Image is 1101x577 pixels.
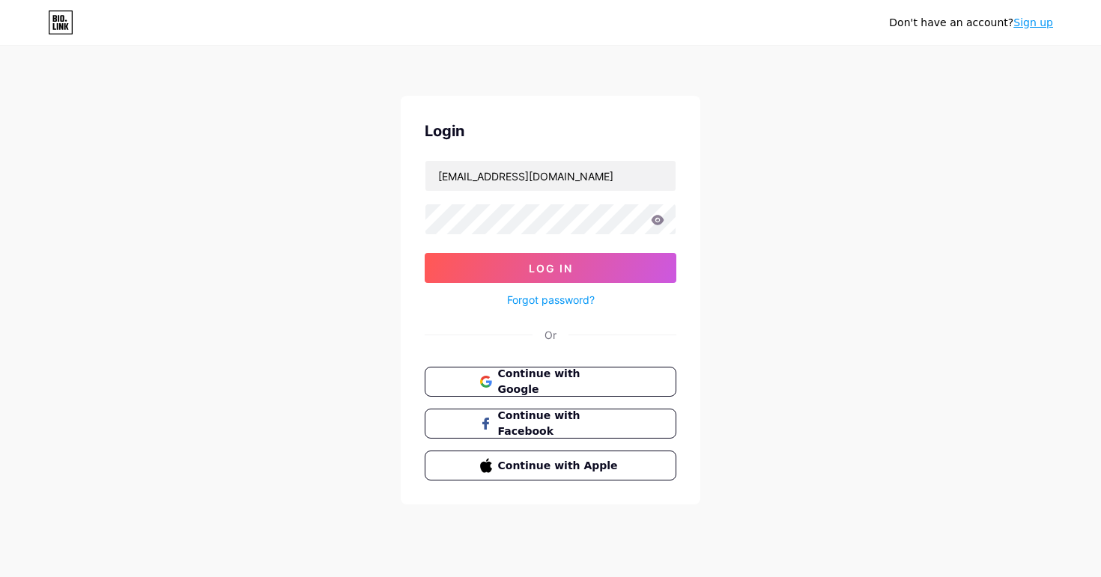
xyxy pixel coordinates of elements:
[507,292,595,308] a: Forgot password?
[425,161,676,191] input: Username
[425,409,676,439] button: Continue with Facebook
[425,451,676,480] button: Continue with Apple
[545,327,556,343] div: Or
[1013,16,1053,28] a: Sign up
[498,408,622,439] span: Continue with Facebook
[425,253,676,283] button: Log In
[529,262,573,275] span: Log In
[425,120,676,142] div: Login
[889,15,1053,31] div: Don't have an account?
[498,458,622,474] span: Continue with Apple
[498,366,622,397] span: Continue with Google
[425,367,676,397] button: Continue with Google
